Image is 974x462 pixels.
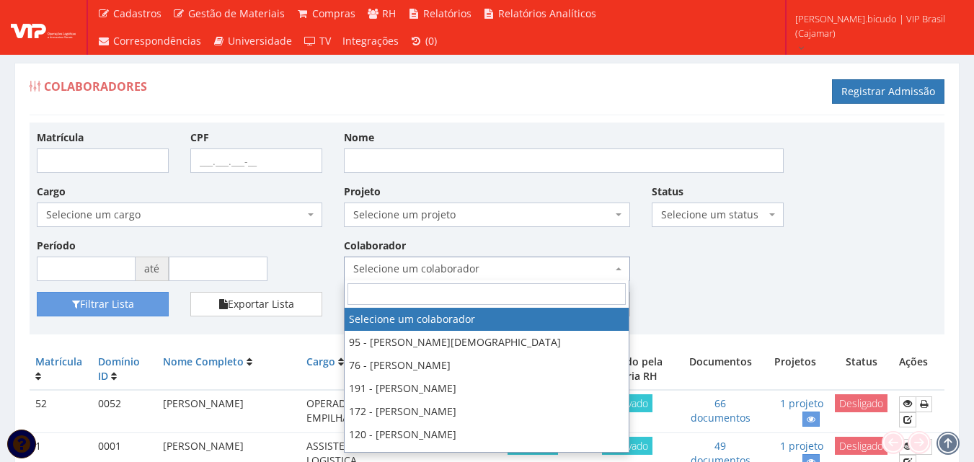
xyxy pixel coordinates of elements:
label: Nome [344,130,374,145]
img: logo [11,17,76,38]
a: Domínio ID [98,355,140,383]
span: Selecione um projeto [344,203,629,227]
span: Selecione um status [652,203,784,227]
li: 76 - [PERSON_NAME] [345,354,629,377]
a: TV [298,27,337,55]
span: Selecione um projeto [353,208,611,222]
span: Relatórios [423,6,471,20]
li: 191 - [PERSON_NAME] [345,377,629,400]
span: até [136,257,169,281]
a: Correspondências [92,27,207,55]
span: Relatórios Analíticos [498,6,596,20]
a: 66 documentos [691,396,751,425]
td: 0052 [92,390,157,433]
label: Colaborador [344,239,406,253]
span: Integrações [342,34,399,48]
span: Gestão de Materiais [188,6,285,20]
th: Status [829,349,893,390]
a: (0) [404,27,443,55]
span: (0) [425,34,437,48]
span: Colaboradores [44,79,147,94]
a: Matrícula [35,355,82,368]
span: Selecione um colaborador [344,257,629,281]
th: Documentos [680,349,760,390]
a: Nome Completo [163,355,244,368]
span: Universidade [228,34,292,48]
label: Status [652,185,683,199]
a: 1 projeto [780,439,823,453]
span: RH [382,6,396,20]
label: CPF [190,130,209,145]
label: Projeto [344,185,381,199]
a: Integrações [337,27,404,55]
a: Universidade [207,27,298,55]
td: 52 [30,390,92,433]
input: ___.___.___-__ [190,148,322,173]
button: Filtrar Lista [37,292,169,316]
th: Projetos [761,349,830,390]
span: Selecione um status [661,208,766,222]
th: Ações [893,349,944,390]
span: Correspondências [113,34,201,48]
span: Cadastros [113,6,161,20]
span: Desligado [835,394,887,412]
a: Registrar Admissão [832,79,944,104]
td: OPERADOR DE EMPILHADEIRA [301,390,421,433]
a: 1 projeto [780,396,823,410]
label: Período [37,239,76,253]
li: 120 - [PERSON_NAME] [345,423,629,446]
td: [PERSON_NAME] [157,390,301,433]
span: Desligado [835,437,887,455]
span: Compras [312,6,355,20]
li: Selecione um colaborador [345,308,629,331]
label: Cargo [37,185,66,199]
li: 95 - [PERSON_NAME][DEMOGRAPHIC_DATA] [345,331,629,354]
span: [PERSON_NAME].bicudo | VIP Brasil (Cajamar) [795,12,955,40]
span: TV [319,34,331,48]
li: 172 - [PERSON_NAME] [345,400,629,423]
label: Matrícula [37,130,84,145]
button: Exportar Lista [190,292,322,316]
span: Selecione um colaborador [353,262,611,276]
span: Selecione um cargo [46,208,304,222]
a: Cargo [306,355,335,368]
span: Selecione um cargo [37,203,322,227]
